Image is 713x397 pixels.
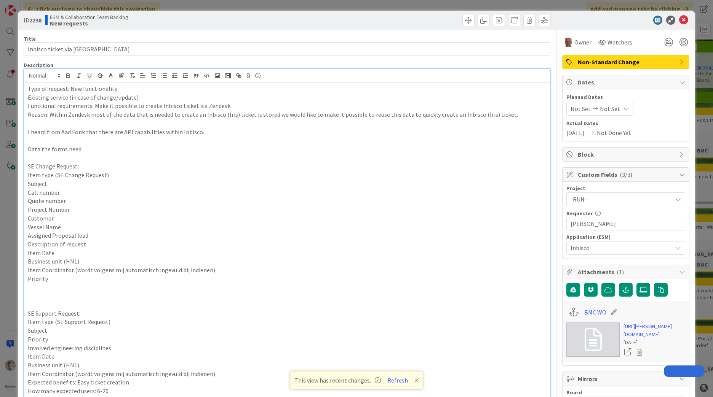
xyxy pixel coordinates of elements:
[578,150,675,159] span: Block
[578,374,675,383] span: Mirrors
[578,57,675,67] span: Non-Standard Change
[28,179,546,188] p: Subject
[385,375,411,385] button: Refresh
[28,387,546,395] p: How many expected users: 6-20
[28,84,546,93] p: Type of request: New functionality
[623,347,632,357] a: Open
[28,326,546,335] p: Subject
[28,223,546,232] p: Vessel Name
[28,145,546,154] p: Data the forms need:
[566,390,582,395] span: Board
[28,128,546,137] p: I heard from Aad Fonk that there are API capabilities within Inbisco.
[566,128,585,137] span: [DATE]
[571,104,591,113] span: Not Set
[28,275,546,283] p: Priority
[28,93,546,102] p: Existing service (in case of change/update):
[28,249,546,257] p: Item Date
[623,322,685,338] a: [URL][PERSON_NAME][DOMAIN_NAME]
[28,352,546,361] p: Item Date
[28,162,546,171] p: SE Change Request:
[29,16,42,24] b: 2238
[571,194,668,205] span: -RUN-
[28,361,546,370] p: Business unit (HNL)
[50,20,128,26] b: New requests
[607,38,632,47] span: Watchers
[50,14,128,20] span: ESM & Collaboration Team Backlog
[623,338,685,346] div: [DATE]
[578,170,675,179] span: Custom Fields
[28,318,546,326] p: Item type (SE Support Request)
[566,119,685,127] span: Actual Dates
[24,35,36,42] label: Title
[28,205,546,214] p: Project Number
[28,370,546,378] p: Item Coordinator (wordt volgens mij automatisch ingevuld bij indienen)
[28,240,546,249] p: Description of request
[28,257,546,266] p: Business unit (HNL)
[294,376,381,385] span: This view has recent changes.
[28,344,546,353] p: Involved engineering disciplines
[566,93,685,101] span: Planned Dates
[597,128,631,137] span: Not Done Yet
[28,197,546,205] p: Quote number
[28,102,546,110] p: Functional requirements: Make it possible to create Inbisco ticket via Zendesk.
[578,267,675,276] span: Attachments
[566,210,593,217] label: Requester
[584,308,606,317] a: BMC WO
[28,266,546,275] p: Item Coordinator (wordt volgens mij automatisch ingevuld bij indienen)
[578,78,675,87] span: Dates
[28,171,546,179] p: Item type (SE Change Request)
[28,378,546,387] p: Expected benefits: Easy ticket creation
[28,309,546,318] p: SE Support Request:
[574,38,592,47] span: Owner
[566,186,685,191] div: Project
[571,243,668,253] span: Inbisco
[564,38,573,47] img: HB
[620,171,632,178] span: ( 3/3 )
[24,62,53,68] span: Description
[28,188,546,197] p: Call number
[24,16,42,25] span: ID
[28,231,546,240] p: Assigned Proposal lead
[617,268,624,276] span: ( 1 )
[24,42,550,56] input: type card name here...
[566,234,685,240] div: Application (ESM)
[28,110,546,119] p: Reason: Within Zendesk most of the data that is needed to create an Inbisco (Iris) ticket is stor...
[600,104,620,113] span: Not Set
[28,335,546,344] p: Priority
[28,214,546,223] p: Customer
